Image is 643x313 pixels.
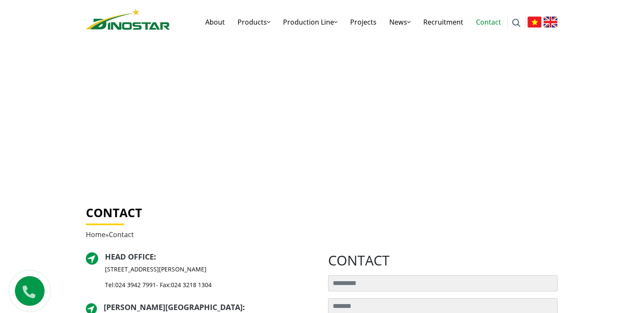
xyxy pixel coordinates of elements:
h2: : [105,252,212,262]
p: Tel: - Fax: [105,280,212,289]
img: search [512,19,521,27]
img: Tiếng Việt [527,17,541,28]
a: Contact [470,8,507,36]
a: [PERSON_NAME][GEOGRAPHIC_DATA] [104,302,243,312]
img: English [544,17,558,28]
span: Contact [109,230,134,239]
p: [STREET_ADDRESS][PERSON_NAME] [105,265,212,274]
a: Recruitment [417,8,470,36]
a: 024 3218 1304 [171,281,212,289]
img: directer [86,252,98,265]
a: Production Line [277,8,344,36]
a: Products [231,8,277,36]
a: Head Office [105,252,154,262]
h1: Contact [86,206,558,220]
h2: contact [328,252,558,268]
a: News [383,8,417,36]
a: About [199,8,231,36]
img: logo [86,8,170,30]
h2: : [104,303,315,312]
span: » [86,230,134,239]
a: 024 3942 7991 [115,281,156,289]
a: Projects [344,8,383,36]
a: Home [86,230,105,239]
